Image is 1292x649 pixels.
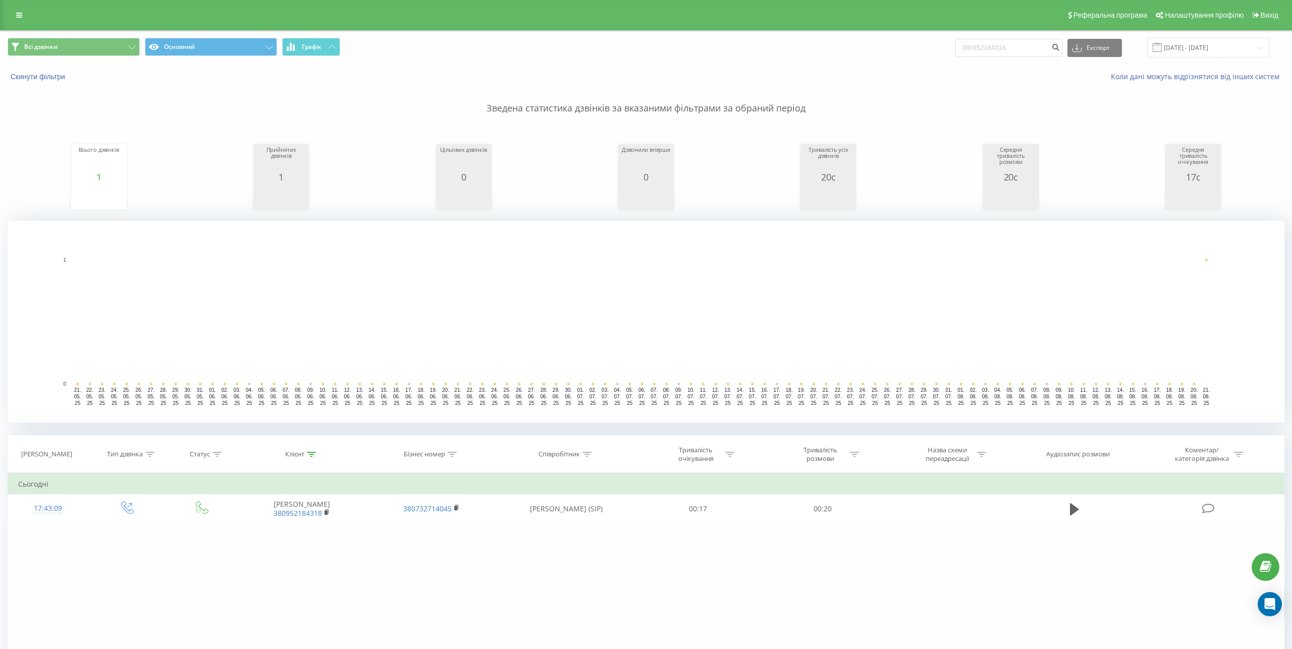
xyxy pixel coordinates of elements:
text: 1 [63,257,66,263]
text: 08. [1043,394,1050,399]
text: 06. [271,394,278,399]
text: 07. [737,394,744,399]
text: 30. [185,387,192,393]
text: 07. [638,394,645,399]
text: 06. [430,394,437,399]
text: 05. [148,394,155,399]
text: 01. [209,387,216,393]
text: 07. [614,394,621,399]
text: 07. [700,394,707,399]
text: 08. [1019,394,1026,399]
text: 06. [516,394,523,399]
text: 23. [98,387,105,393]
text: 25 [590,400,596,406]
text: 25 [774,400,780,406]
text: 08. [1154,394,1161,399]
text: 25 [173,400,179,406]
text: 06. [393,394,400,399]
div: Всього дзвінків [74,147,124,172]
text: 25 [811,400,817,406]
text: 05. [185,394,192,399]
button: Основний [145,38,277,56]
text: 25 [234,400,240,406]
text: 06. [467,394,474,399]
text: 05. [86,394,93,399]
text: 07. [626,394,633,399]
svg: A chart. [8,221,1276,423]
text: 06. [307,394,314,399]
text: 25 [124,400,130,406]
text: 08. [982,394,989,399]
text: 28. [160,387,167,393]
text: 25 [872,400,878,406]
text: 08. [1093,394,1100,399]
text: 05. [258,387,265,393]
text: 25 [860,400,866,406]
text: 09. [1056,387,1063,393]
text: 25. [504,387,511,393]
text: 03. [234,387,241,393]
div: Прийнятих дзвінків [256,147,306,172]
text: 25 [160,400,167,406]
text: 25 [516,400,522,406]
text: 26. [516,387,523,393]
text: 13. [724,387,731,393]
text: 25 [357,400,363,406]
text: 18. [1166,387,1173,393]
text: 25 [394,400,400,406]
text: 25 [430,400,437,406]
div: 1 [74,172,124,182]
text: 01. [957,387,964,393]
text: 07. [1031,387,1038,393]
text: 21. [454,387,461,393]
div: A chart. [621,182,671,212]
div: 20с [803,172,853,182]
text: 05. [626,387,633,393]
text: 25 [308,400,314,406]
text: 16. [1142,387,1149,393]
div: A chart. [439,182,489,212]
text: 10. [687,387,694,393]
text: 06. [491,394,498,399]
text: 15. [1129,387,1137,393]
text: 13. [1105,387,1112,393]
text: 07. [921,394,928,399]
text: 25 [676,400,682,406]
text: 06. [234,394,241,399]
text: 08. [1117,394,1124,399]
text: 25. [123,387,130,393]
text: 25 [786,400,792,406]
text: 18. [786,387,793,393]
text: 07. [798,394,805,399]
text: 07. [859,394,867,399]
text: 11. [1080,387,1087,393]
text: 25 [749,400,756,406]
text: 23. [847,387,854,393]
text: 07. [283,387,290,393]
text: 05. [160,394,167,399]
text: 25 [553,400,559,406]
svg: A chart. [803,182,853,212]
text: 25 [627,400,633,406]
text: 21. [1203,387,1210,393]
text: 29. [553,387,560,393]
text: 06. [405,394,412,399]
text: 19. [798,387,805,393]
text: 06. [565,394,572,399]
div: A chart. [256,182,306,212]
text: 06. [638,387,645,393]
text: 07. [945,394,952,399]
text: 07. [786,394,793,399]
text: 24. [111,387,118,393]
text: 18. [417,387,424,393]
text: 08. [1178,394,1186,399]
text: 25 [418,400,424,406]
text: 06. [209,394,216,399]
text: 28. [541,387,548,393]
text: 10. [1068,387,1075,393]
button: Графік [282,38,340,56]
text: 06. [332,394,339,399]
div: A chart. [1168,182,1218,212]
text: 25 [333,400,339,406]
